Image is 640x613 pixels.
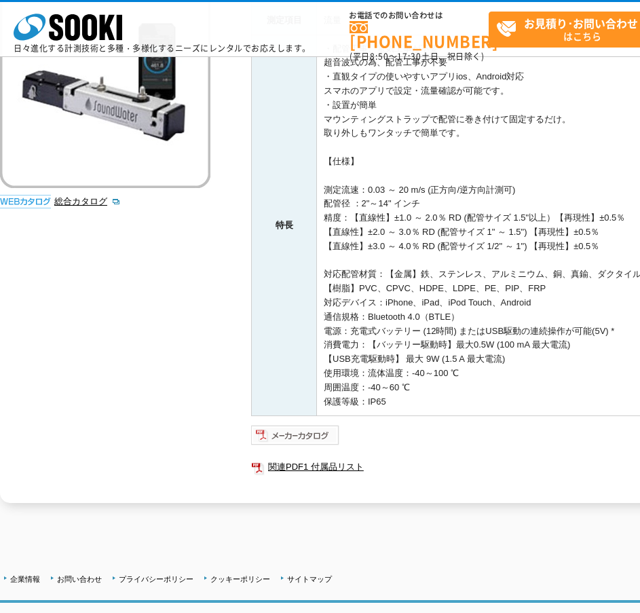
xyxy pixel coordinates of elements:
img: メーカーカタログ [251,424,340,446]
th: 特長 [252,35,317,416]
span: お電話でのお問い合わせは [350,12,489,20]
span: (平日 ～ 土日、祝日除く) [350,50,484,62]
a: サイトマップ [287,575,332,583]
strong: お見積り･お問い合わせ [524,15,638,31]
a: メーカーカタログ [251,434,340,444]
a: お問い合わせ [57,575,102,583]
span: 8:50 [370,50,389,62]
span: 17:30 [397,50,421,62]
a: 企業情報 [10,575,40,583]
a: 総合カタログ [54,196,121,206]
p: 日々進化する計測技術と多種・多様化するニーズにレンタルでお応えします。 [14,44,311,52]
a: クッキーポリシー [210,575,270,583]
a: [PHONE_NUMBER] [350,21,489,49]
a: プライバシーポリシー [119,575,193,583]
